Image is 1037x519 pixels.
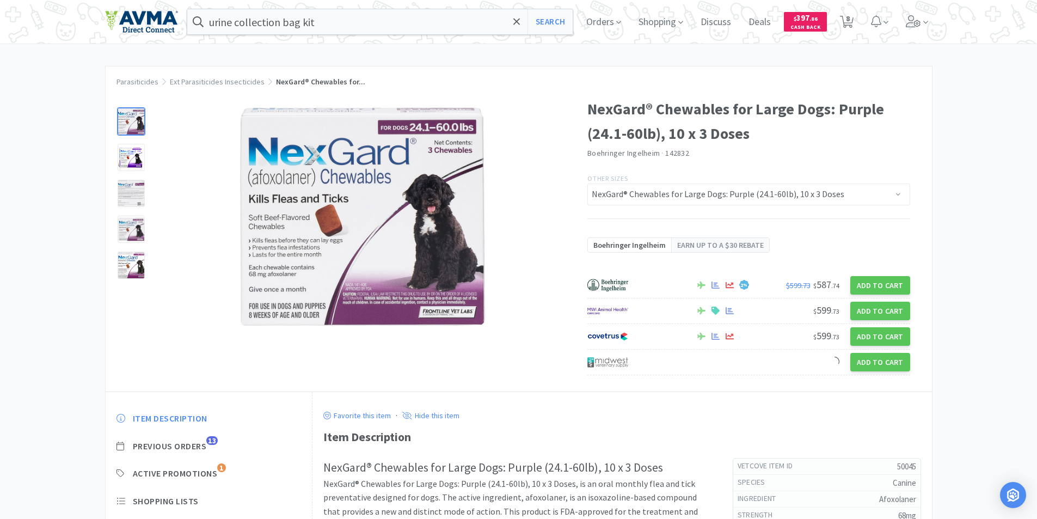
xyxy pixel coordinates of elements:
span: Active Promotions [133,468,218,479]
span: $ [813,282,817,290]
button: Add to Cart [850,276,910,295]
span: % [743,282,747,288]
a: Discuss [696,17,735,27]
span: Earn up to a $30 rebate [677,239,764,251]
span: 397 [794,13,818,23]
img: 8b4fd4ea010a4cc68b4706f37e57ef0e_319981.jpeg [240,108,485,326]
h1: NexGard® Chewables for Large Dogs: Purple (24.1-60lb), 10 x 3 Doses [587,97,910,146]
h6: Vetcove Item Id [738,461,802,472]
a: Deals [744,17,775,27]
h6: ingredient [738,493,785,504]
span: $ [813,333,817,341]
button: Add to Cart [850,353,910,371]
p: Other Sizes [587,173,910,184]
h5: 50045 [801,461,916,472]
span: Shopping Lists [133,496,199,507]
img: 4dd14cff54a648ac9e977f0c5da9bc2e_5.png [587,354,628,370]
h5: Canine [774,477,916,489]
p: Hide this item [412,411,459,420]
span: 142832 [665,148,689,158]
span: 1 [217,463,226,472]
span: Item Description [133,413,207,424]
span: . 73 [831,307,839,315]
div: Item Description [323,428,921,447]
span: Boehringer Ingelheim [593,239,666,251]
div: Open Intercom Messenger [1000,482,1026,508]
img: 730db3968b864e76bcafd0174db25112_22.png [587,277,628,294]
span: $ [813,307,817,315]
span: . 74 [831,282,839,290]
button: Add to Cart [850,302,910,320]
img: f6b2451649754179b5b4e0c70c3f7cb0_2.png [587,303,628,319]
span: 13 [206,436,218,445]
h6: Species [738,477,774,488]
a: 8 [836,19,858,28]
div: · [396,408,397,423]
a: Boehringer Ingelheim [587,148,660,158]
span: . 86 [809,15,818,22]
span: Cash Back [790,25,820,32]
a: Ext Parasiticides Insecticides [170,77,265,87]
button: Add to Cart [850,327,910,346]
span: . 73 [831,333,839,341]
a: Boehringer IngelheimEarn up to a $30 rebate [587,237,770,253]
a: Parasiticides [116,77,158,87]
input: Search by item, sku, manufacturer, ingredient, size... [187,9,573,34]
span: · [661,148,664,158]
span: 2 [740,283,747,288]
a: $397.86Cash Back [784,7,827,36]
p: Favorite this item [331,411,391,420]
span: 587 [813,278,839,291]
span: NexGard® Chewables for... [276,77,365,87]
h2: NexGard® Chewables for Large Dogs: Purple (24.1-60lb), 10 x 3 Doses [323,458,711,477]
span: Previous Orders [133,441,207,452]
h5: Afoxolaner [785,493,916,505]
button: Search [527,9,573,34]
img: e4e33dab9f054f5782a47901c742baa9_102.png [105,10,178,33]
span: 599 [813,329,839,342]
span: $599.73 [786,280,811,290]
img: 77fca1acd8b6420a9015268ca798ef17_1.png [587,328,628,345]
span: $ [794,15,796,22]
span: 599 [813,304,839,316]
